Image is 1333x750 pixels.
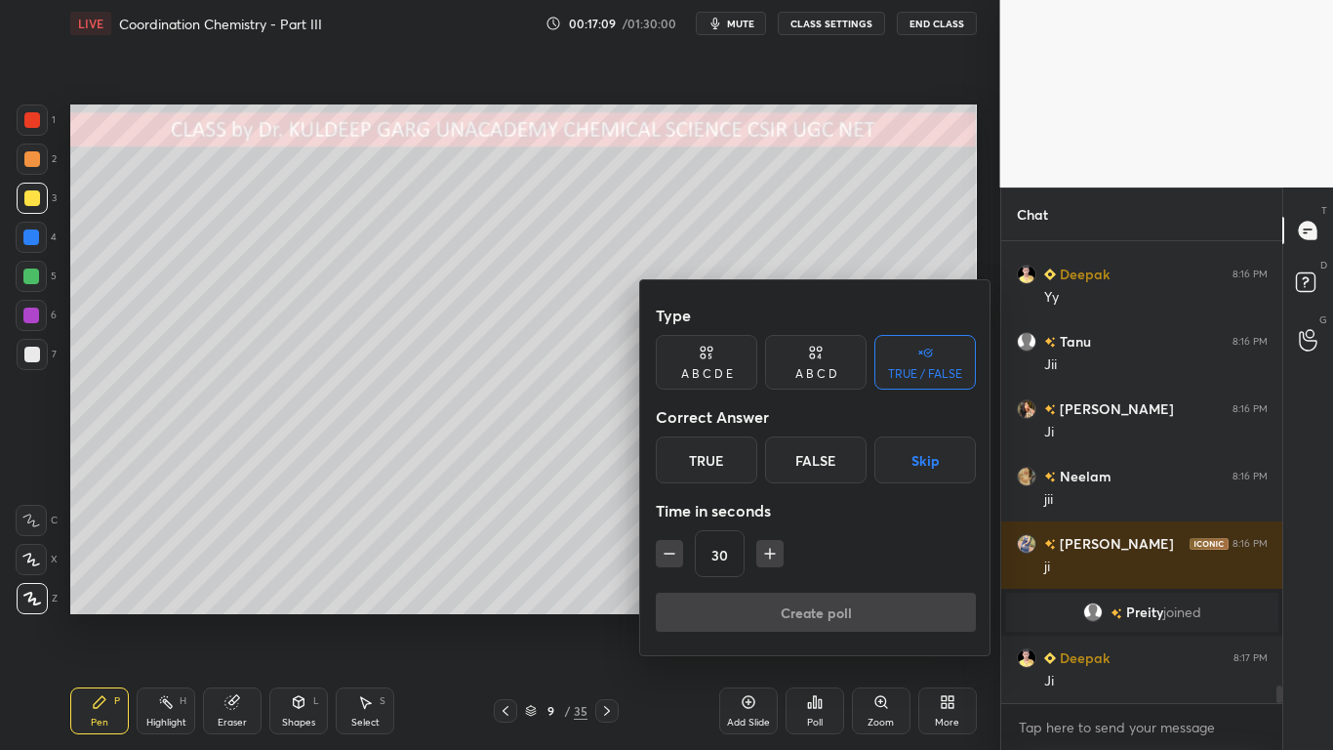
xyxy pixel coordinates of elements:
[874,437,976,483] button: Skip
[765,437,867,483] div: False
[656,437,757,483] div: True
[656,296,976,335] div: Type
[656,491,976,530] div: Time in seconds
[888,368,962,380] div: TRUE / FALSE
[656,397,976,437] div: Correct Answer
[795,368,837,380] div: A B C D
[681,368,733,380] div: A B C D E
